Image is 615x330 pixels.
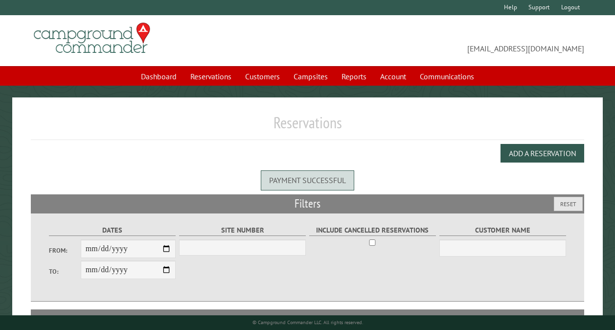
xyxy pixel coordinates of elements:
[49,246,81,255] label: From:
[31,113,584,140] h1: Reservations
[31,194,584,213] h2: Filters
[261,170,354,190] div: Payment successful
[160,309,324,327] th: Camper Details
[439,225,566,236] label: Customer Name
[239,67,286,86] a: Customers
[554,197,583,211] button: Reset
[179,225,306,236] label: Site Number
[529,309,585,327] th: Edit
[477,309,529,327] th: Due
[31,19,153,57] img: Campground Commander
[288,67,334,86] a: Campsites
[49,267,81,276] label: To:
[308,27,585,54] span: [EMAIL_ADDRESS][DOMAIN_NAME]
[438,309,477,327] th: Total
[184,67,237,86] a: Reservations
[374,67,412,86] a: Account
[414,67,480,86] a: Communications
[336,67,372,86] a: Reports
[309,225,436,236] label: Include Cancelled Reservations
[36,309,90,327] th: Site
[90,309,160,327] th: Dates
[501,144,584,163] button: Add a Reservation
[324,309,437,327] th: Customer
[135,67,182,86] a: Dashboard
[252,319,363,326] small: © Campground Commander LLC. All rights reserved.
[49,225,176,236] label: Dates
